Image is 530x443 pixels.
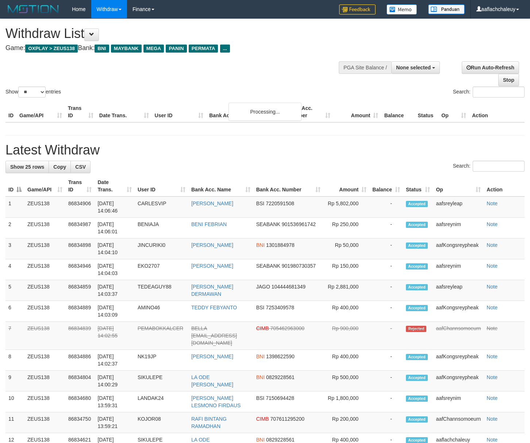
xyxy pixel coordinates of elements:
[487,437,498,443] a: Note
[111,45,142,53] span: MAYBANK
[191,201,233,206] a: [PERSON_NAME]
[65,392,95,412] td: 86834680
[323,350,370,371] td: Rp 400,000
[339,61,391,74] div: PGA Site Balance /
[191,305,237,310] a: TEDDY FEBYANTO
[256,242,265,248] span: BNI
[65,322,95,350] td: 86834839
[135,238,188,259] td: JINCURIKI0
[323,301,370,322] td: Rp 400,000
[406,222,428,228] span: Accepted
[256,263,280,269] span: SEABANK
[433,176,484,196] th: Op: activate to sort column ascending
[256,437,265,443] span: BNI
[10,164,44,170] span: Show 25 rows
[487,325,498,331] a: Note
[135,259,188,280] td: EKO2707
[323,412,370,433] td: Rp 200,000
[323,371,370,392] td: Rp 500,000
[24,392,65,412] td: ZEUS138
[49,161,71,173] a: Copy
[433,238,484,259] td: aafKongsreypheak
[24,238,65,259] td: ZEUS138
[188,176,253,196] th: Bank Acc. Name: activate to sort column ascending
[433,371,484,392] td: aafKongsreypheak
[369,259,403,280] td: -
[191,416,227,429] a: RAFI BINTANG RAMADHAN
[95,280,134,301] td: [DATE] 14:03:37
[16,102,65,122] th: Game/API
[433,322,484,350] td: aafChannsomoeurn
[369,238,403,259] td: -
[433,392,484,412] td: aafsreynim
[135,371,188,392] td: SIKULEPE
[24,259,65,280] td: ZEUS138
[135,176,188,196] th: User ID: activate to sort column ascending
[285,102,333,122] th: Bank Acc. Number
[469,102,525,122] th: Action
[95,196,134,218] td: [DATE] 14:06:46
[282,221,316,227] span: Copy 901536961742 to clipboard
[24,322,65,350] td: ZEUS138
[65,176,95,196] th: Trans ID: activate to sort column ascending
[5,412,24,433] td: 11
[191,325,237,346] a: BELLA [EMAIL_ADDRESS][DOMAIN_NAME]
[5,196,24,218] td: 1
[191,374,233,387] a: LA ODE [PERSON_NAME]
[5,26,346,41] h1: Withdraw List
[498,74,519,86] a: Stop
[487,395,498,401] a: Note
[453,161,525,172] label: Search:
[95,301,134,322] td: [DATE] 14:03:09
[166,45,187,53] span: PANIN
[391,61,440,74] button: None selected
[5,259,24,280] td: 4
[5,238,24,259] td: 3
[487,284,498,290] a: Note
[5,350,24,371] td: 8
[256,395,265,401] span: BSI
[95,371,134,392] td: [DATE] 14:00:29
[189,45,218,53] span: PERMATA
[473,161,525,172] input: Search:
[24,371,65,392] td: ZEUS138
[256,305,265,310] span: BSI
[270,325,304,331] span: Copy 705462963000 to clipboard
[95,412,134,433] td: [DATE] 13:59:21
[135,392,188,412] td: LANDAK24
[462,61,519,74] a: Run Auto-Refresh
[65,350,95,371] td: 86834886
[428,4,465,14] img: panduan.png
[487,305,498,310] a: Note
[24,280,65,301] td: ZEUS138
[5,87,61,98] label: Show entries
[403,176,433,196] th: Status: activate to sort column ascending
[266,305,294,310] span: Copy 7253409578 to clipboard
[95,259,134,280] td: [DATE] 14:04:03
[406,263,428,270] span: Accepted
[484,176,525,196] th: Action
[406,354,428,360] span: Accepted
[95,392,134,412] td: [DATE] 13:59:31
[323,280,370,301] td: Rp 2,881,000
[256,416,269,422] span: CIMB
[65,301,95,322] td: 86834889
[433,259,484,280] td: aafsreynim
[323,196,370,218] td: Rp 5,802,000
[65,412,95,433] td: 86834750
[191,263,233,269] a: [PERSON_NAME]
[24,176,65,196] th: Game/API: activate to sort column ascending
[95,45,109,53] span: BNI
[24,301,65,322] td: ZEUS138
[369,218,403,238] td: -
[65,280,95,301] td: 86834859
[5,322,24,350] td: 7
[75,164,86,170] span: CSV
[5,280,24,301] td: 5
[65,259,95,280] td: 86834946
[65,102,96,122] th: Trans ID
[433,350,484,371] td: aafKongsreypheak
[143,45,164,53] span: MEGA
[406,375,428,381] span: Accepted
[24,412,65,433] td: ZEUS138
